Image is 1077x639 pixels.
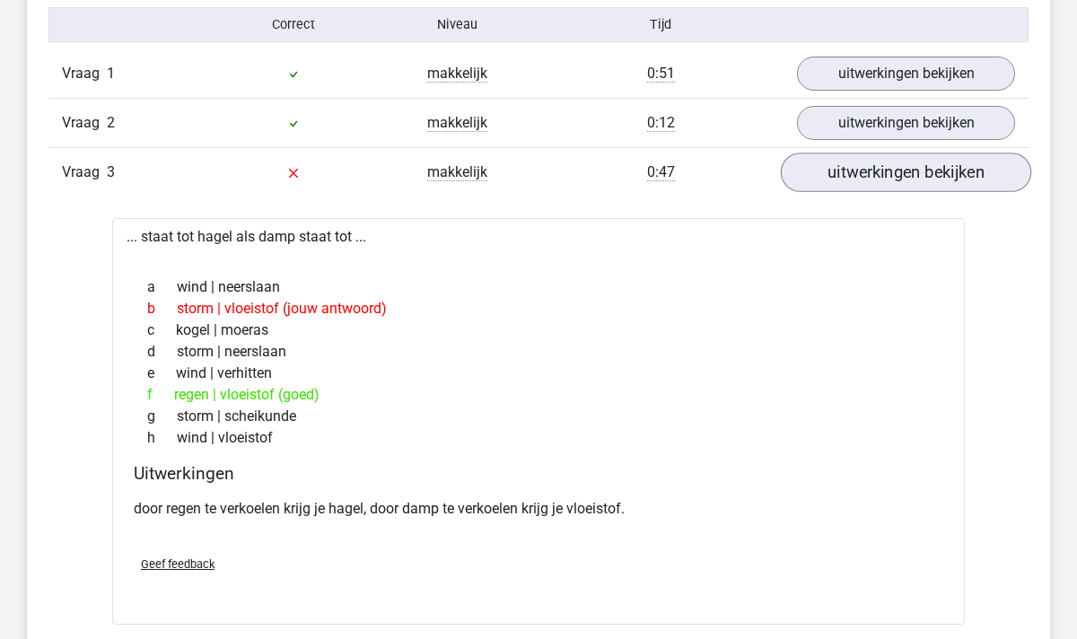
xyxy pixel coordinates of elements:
[375,15,538,35] div: Niveau
[134,363,943,384] div: wind | verhitten
[62,63,107,84] span: Vraag
[147,298,177,319] span: b
[647,114,675,132] span: 0:12
[797,57,1015,91] a: uitwerkingen bekijken
[538,15,784,35] div: Tijd
[134,384,943,406] div: regen | vloeistof (goed)
[134,319,943,341] div: kogel | moeras
[147,276,177,298] span: a
[112,218,965,624] div: ... staat tot hagel als damp staat tot ...
[427,163,487,181] span: makkelijk
[213,15,376,35] div: Correct
[134,276,943,298] div: wind | neerslaan
[134,427,943,449] div: wind | vloeistof
[427,114,487,132] span: makkelijk
[107,114,115,131] span: 2
[147,427,177,449] span: h
[141,557,215,571] span: Geef feedback
[147,406,177,427] span: g
[781,153,1031,192] a: uitwerkingen bekijken
[134,298,943,319] div: storm | vloeistof (jouw antwoord)
[427,65,487,83] span: makkelijk
[147,363,176,384] span: e
[647,65,675,83] span: 0:51
[107,65,115,82] span: 1
[147,319,176,341] span: c
[134,341,943,363] div: storm | neerslaan
[147,341,177,363] span: d
[147,384,174,406] span: f
[134,463,943,484] h4: Uitwerkingen
[62,162,107,183] span: Vraag
[134,406,943,427] div: storm | scheikunde
[647,163,675,181] span: 0:47
[107,163,115,180] span: 3
[797,106,1015,140] a: uitwerkingen bekijken
[62,112,107,134] span: Vraag
[134,498,943,520] p: door regen te verkoelen krijg je hagel, door damp te verkoelen krijg je vloeistof.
